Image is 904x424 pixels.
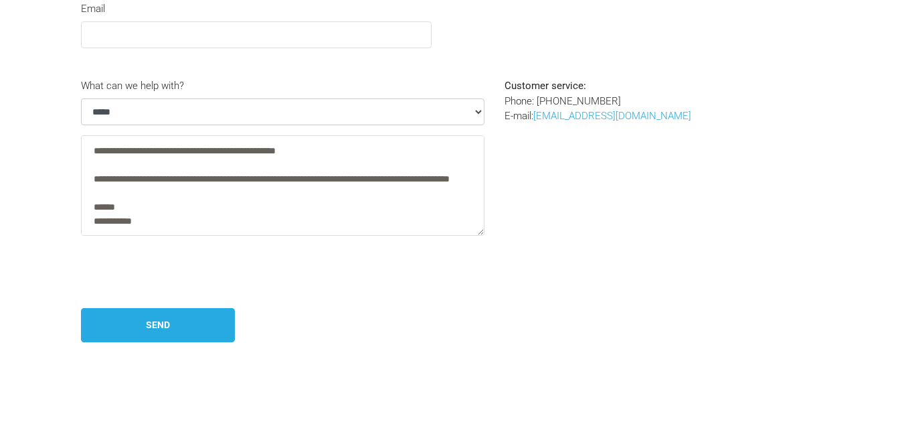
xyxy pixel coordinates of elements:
[81,1,105,17] label: Email
[505,80,586,92] b: Customer service:
[533,110,691,122] a: [EMAIL_ADDRESS][DOMAIN_NAME]
[81,246,284,298] iframe: reCAPTCHA
[81,78,184,94] label: What can we help with?
[494,78,707,246] div: Phone: [PHONE_NUMBER] E-mail:
[81,308,235,342] button: Send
